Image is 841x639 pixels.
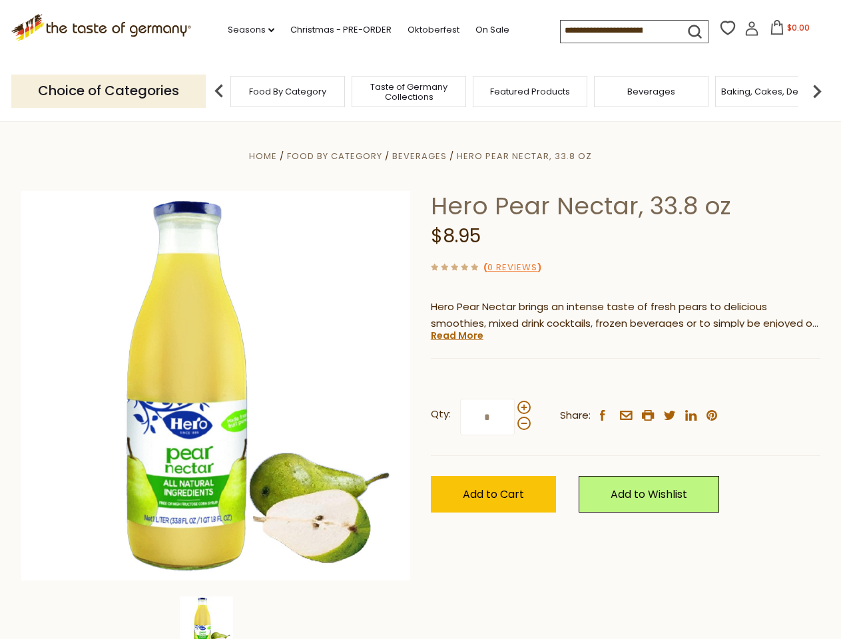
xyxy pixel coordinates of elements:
[579,476,719,513] a: Add to Wishlist
[431,406,451,423] strong: Qty:
[392,150,447,162] a: Beverages
[11,75,206,107] p: Choice of Categories
[228,23,274,37] a: Seasons
[249,87,326,97] a: Food By Category
[787,22,810,33] span: $0.00
[206,78,232,105] img: previous arrow
[762,20,818,40] button: $0.00
[560,407,591,424] span: Share:
[721,87,824,97] a: Baking, Cakes, Desserts
[431,223,481,249] span: $8.95
[463,487,524,502] span: Add to Cart
[290,23,392,37] a: Christmas - PRE-ORDER
[804,78,830,105] img: next arrow
[475,23,509,37] a: On Sale
[408,23,459,37] a: Oktoberfest
[21,191,411,580] img: Hero Pear Nectar, 33.8 oz
[483,261,541,274] span: ( )
[457,150,592,162] a: Hero Pear Nectar, 33.8 oz
[627,87,675,97] a: Beverages
[249,150,277,162] a: Home
[356,82,462,102] a: Taste of Germany Collections
[431,476,556,513] button: Add to Cart
[431,191,820,221] h1: Hero Pear Nectar, 33.8 oz
[431,299,820,332] p: Hero Pear Nectar brings an intense taste of fresh pears to delicious smoothies, mixed drink cockt...
[287,150,382,162] a: Food By Category
[431,329,483,342] a: Read More
[487,261,537,275] a: 0 Reviews
[460,399,515,435] input: Qty:
[490,87,570,97] a: Featured Products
